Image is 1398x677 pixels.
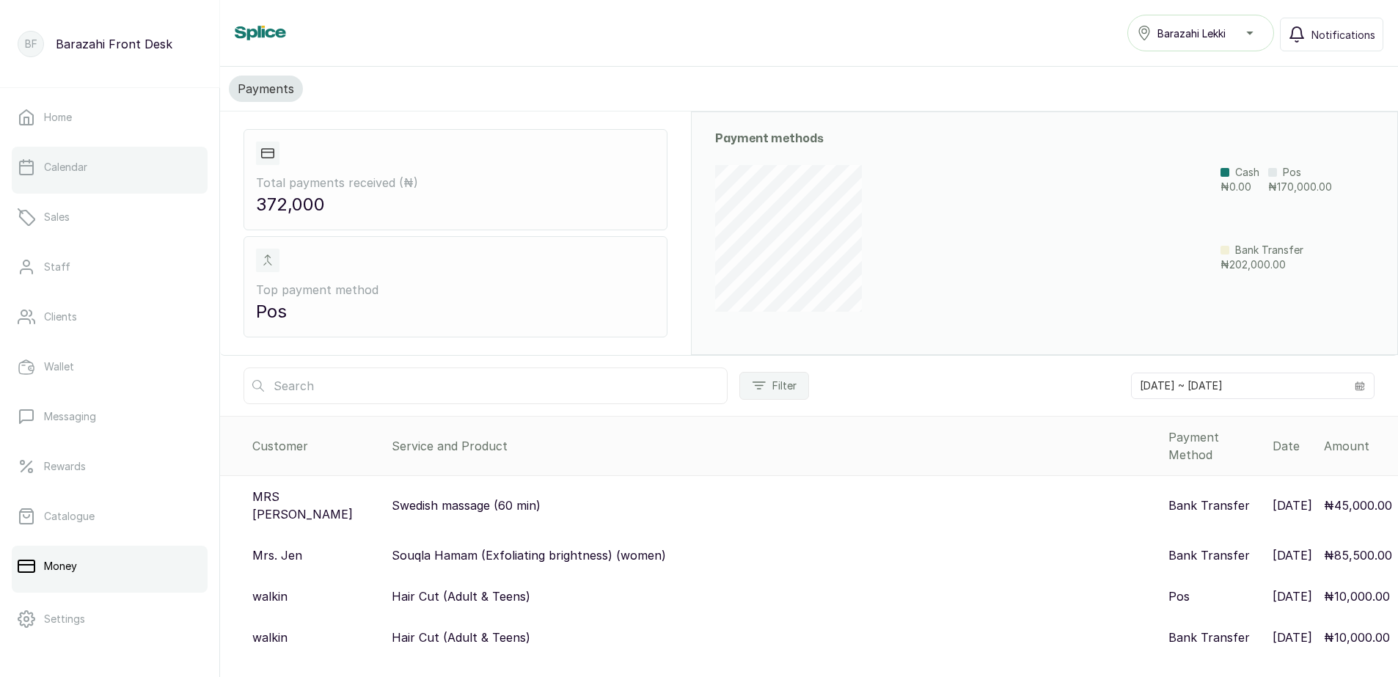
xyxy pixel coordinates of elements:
[12,197,208,238] a: Sales
[44,310,77,324] p: Clients
[1268,180,1332,194] p: ₦170,000.00
[252,588,288,605] p: walkin
[256,281,655,299] p: Top payment method
[256,174,655,191] p: Total payments received ( ₦ )
[12,599,208,640] a: Settings
[1311,27,1375,43] span: Notifications
[252,488,380,523] p: MRS [PERSON_NAME]
[12,296,208,337] a: Clients
[12,446,208,487] a: Rewards
[44,260,70,274] p: Staff
[229,76,303,102] button: Payments
[1280,18,1383,51] button: Notifications
[392,437,1157,455] div: Service and Product
[252,546,302,564] p: Mrs. Jen
[256,299,655,325] p: Pos
[1127,15,1274,51] button: Barazahi Lekki
[1157,26,1226,41] span: Barazahi Lekki
[1168,588,1190,605] p: Pos
[1324,437,1392,455] div: Amount
[739,372,809,400] button: Filter
[256,191,655,218] p: 372,000
[1273,629,1312,646] p: [DATE]
[1273,497,1312,514] p: [DATE]
[1132,373,1346,398] input: Select date
[252,629,288,646] p: walkin
[1324,546,1392,564] p: ₦85,500.00
[44,459,86,474] p: Rewards
[1220,257,1303,272] p: ₦202,000.00
[392,546,666,564] p: Souqla Hamam (Exfoliating brightness) (women)
[772,378,797,393] span: Filter
[392,497,541,514] p: Swedish massage (60 min)
[1235,165,1259,180] p: Cash
[1324,588,1390,605] p: ₦10,000.00
[1273,588,1312,605] p: [DATE]
[1168,497,1250,514] p: Bank Transfer
[392,629,530,646] p: Hair Cut (Adult & Teens)
[44,612,85,626] p: Settings
[44,509,95,524] p: Catalogue
[244,367,728,404] input: Search
[1220,180,1259,194] p: ₦0.00
[12,147,208,188] a: Calendar
[1273,546,1312,564] p: [DATE]
[12,346,208,387] a: Wallet
[12,496,208,537] a: Catalogue
[12,246,208,288] a: Staff
[12,396,208,437] a: Messaging
[1355,381,1365,391] svg: calendar
[1324,497,1392,514] p: ₦45,000.00
[44,409,96,424] p: Messaging
[1168,546,1250,564] p: Bank Transfer
[44,359,74,374] p: Wallet
[56,35,172,53] p: Barazahi Front Desk
[44,160,87,175] p: Calendar
[1168,428,1261,464] div: Payment Method
[1168,629,1250,646] p: Bank Transfer
[252,437,380,455] div: Customer
[44,110,72,125] p: Home
[1235,243,1303,257] p: Bank Transfer
[1324,629,1390,646] p: ₦10,000.00
[12,97,208,138] a: Home
[1273,437,1312,455] div: Date
[25,37,37,51] p: BF
[1283,165,1301,180] p: Pos
[12,546,208,587] a: Money
[44,559,77,574] p: Money
[392,588,530,605] p: Hair Cut (Adult & Teens)
[44,210,70,224] p: Sales
[715,130,1374,147] h2: Payment methods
